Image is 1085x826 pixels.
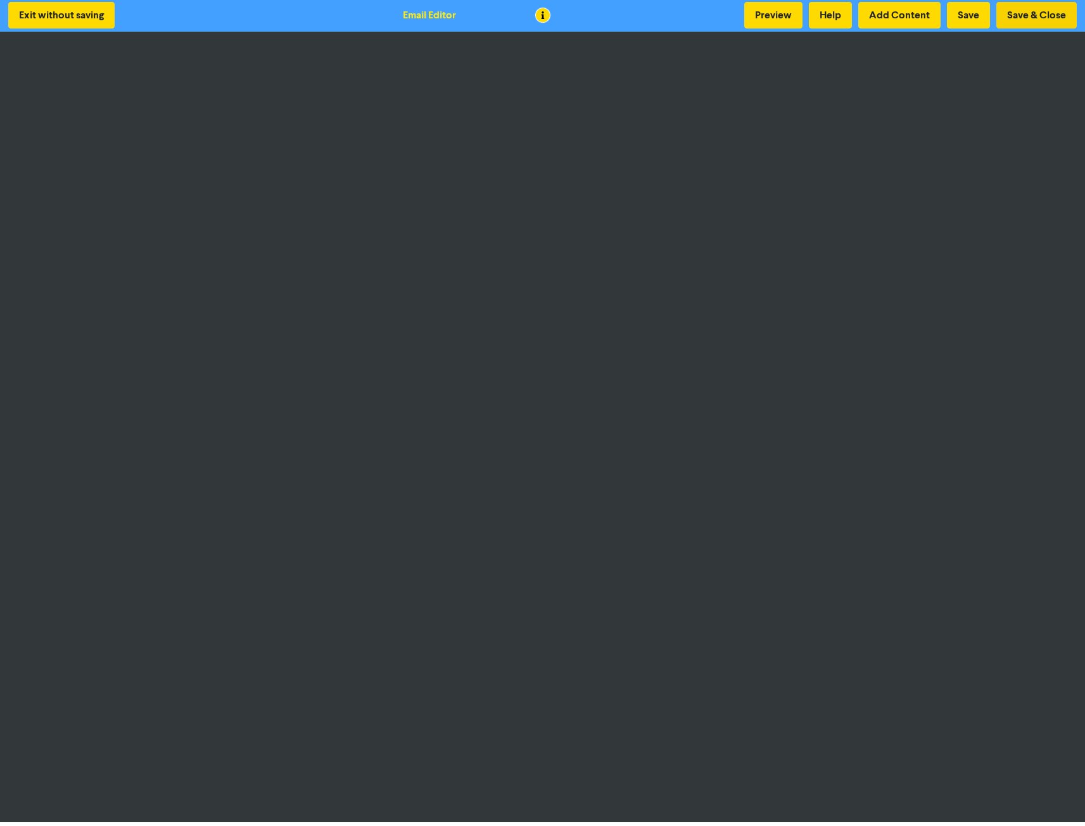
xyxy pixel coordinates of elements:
button: Exit without saving [8,2,115,29]
button: Help [809,2,852,29]
button: Save & Close [996,2,1077,29]
button: Preview [744,2,803,29]
div: Email Editor [403,8,456,23]
button: Save [947,2,990,29]
button: Add Content [858,2,941,29]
